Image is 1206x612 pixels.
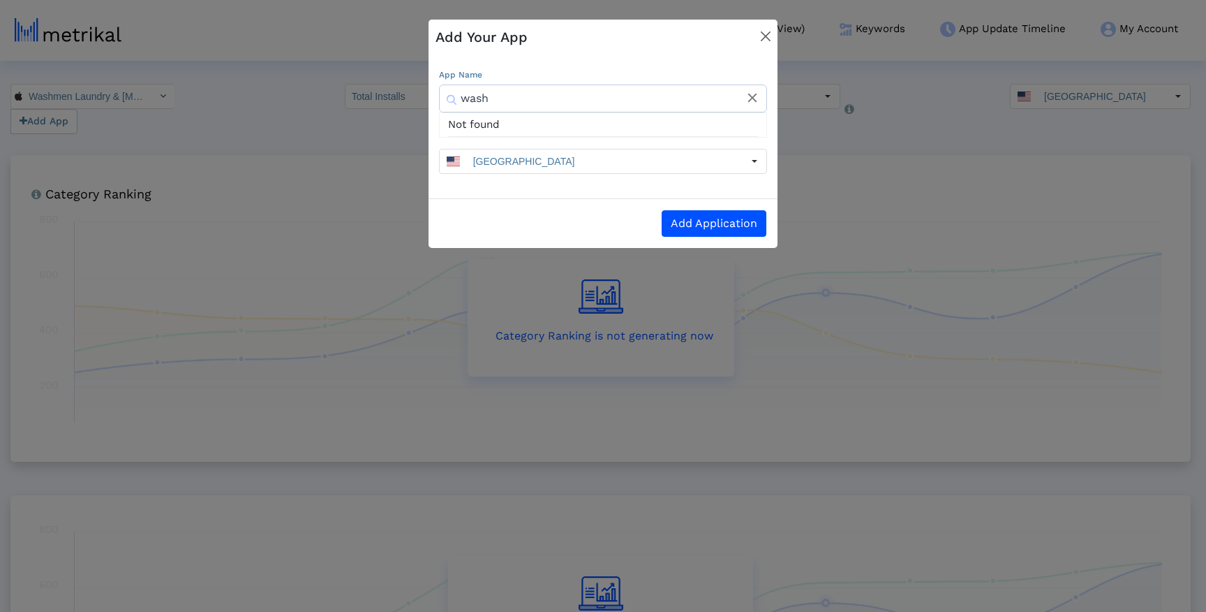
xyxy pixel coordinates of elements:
[435,27,528,48] h5: Add Your App
[448,113,758,137] div: Not found
[439,68,482,81] label: App Name
[750,15,782,54] button: Close
[662,210,766,237] button: Add Application
[761,31,770,41] img: modal-close.png
[745,90,760,105] i: close
[743,150,766,173] div: Select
